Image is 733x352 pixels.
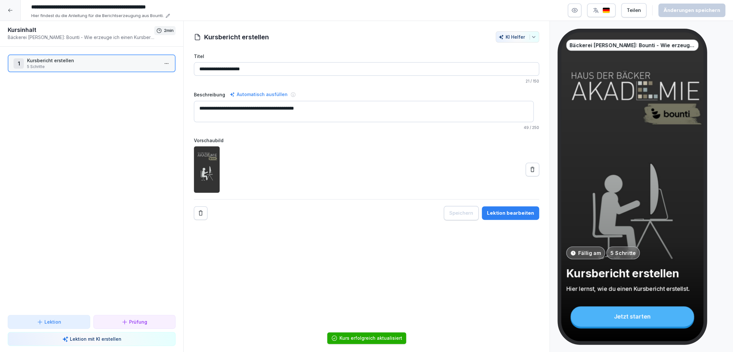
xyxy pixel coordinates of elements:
label: Titel [194,53,539,60]
div: Teilen [627,7,641,14]
div: Speichern [449,210,473,217]
p: Kursbericht erstellen [566,267,698,280]
img: de.svg [602,7,610,14]
p: 2 min [164,27,174,34]
p: Lektion mit KI erstellen [70,336,121,342]
p: Hier lernst, wie du einen Kursbericht erstellst. [566,285,698,293]
p: / 150 [194,78,539,84]
label: Beschreibung [194,91,225,98]
div: Änderungen speichern [663,7,720,14]
div: 1Kursbericht erstellen5 Schritte [8,54,176,72]
button: Lektion bearbeiten [482,206,539,220]
div: KI Helfer [499,34,536,40]
div: Automatisch ausfüllen [228,91,289,98]
button: Lektion mit KI erstellen [8,332,176,346]
button: Lektion [8,315,90,329]
button: Teilen [621,3,646,17]
p: / 250 [194,125,539,131]
button: Änderungen speichern [658,4,725,17]
p: Bäckerei [PERSON_NAME]: Bounti - Wie erzeuge ich einen Kursbericht? [569,41,695,49]
span: 49 [524,125,529,130]
button: Speichern [444,206,479,220]
button: Remove [194,206,207,220]
button: Prüfung [93,315,176,329]
div: Lektion bearbeiten [487,210,534,217]
h1: Kursinhalt [8,26,154,34]
div: 1 [14,58,24,69]
p: Fällig am [578,249,601,257]
img: e4wkavt76gex0rtdxd178idb.png [194,146,220,193]
h1: Kursbericht erstellen [204,32,269,42]
p: Prüfung [129,318,147,325]
label: Vorschaubild [194,137,539,144]
p: Bäckerei [PERSON_NAME]: Bounti - Wie erzeuge ich einen Kursbericht? [8,34,154,41]
p: Kursbericht erstellen [27,57,159,64]
p: 5 Schritte [610,249,636,257]
p: Hier findest du die Anleitung für die Berichtserzeugung aus Bounti. [31,13,164,19]
span: 21 [526,79,529,83]
div: Jetzt starten [570,306,694,327]
div: Kurs erfolgreich aktualisiert [339,335,402,341]
button: KI Helfer [496,31,539,43]
p: Lektion [44,318,61,325]
p: 5 Schritte [27,64,159,70]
